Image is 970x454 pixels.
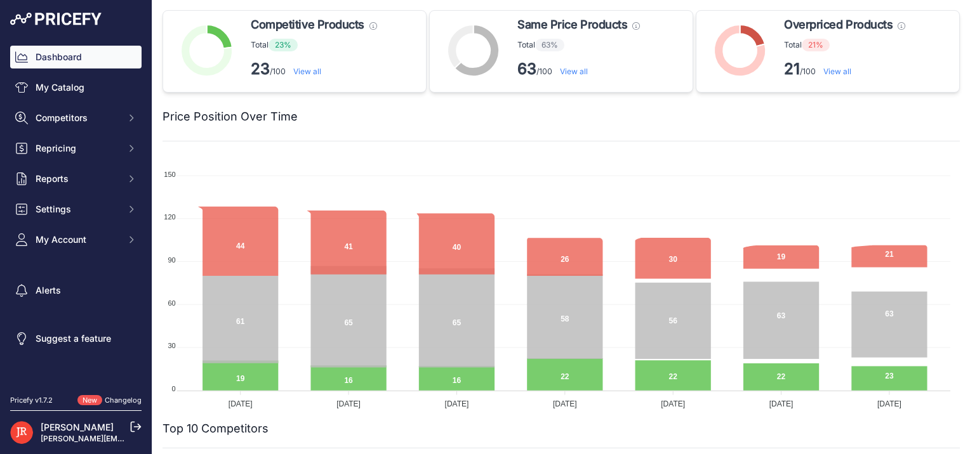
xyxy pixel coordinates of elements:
tspan: 90 [168,256,175,264]
button: Repricing [10,137,142,160]
span: 23% [269,39,298,51]
nav: Sidebar [10,46,142,380]
tspan: [DATE] [445,399,469,408]
a: Suggest a feature [10,327,142,350]
a: [PERSON_NAME][EMAIL_ADDRESS][PERSON_NAME][DOMAIN_NAME] [41,434,299,443]
span: Same Price Products [517,16,627,34]
tspan: 150 [164,171,175,178]
tspan: [DATE] [769,399,794,408]
a: View all [293,67,321,76]
a: My Catalog [10,76,142,99]
tspan: 60 [168,299,175,307]
div: Pricefy v1.7.2 [10,395,53,406]
span: 63% [535,39,564,51]
tspan: 30 [168,342,175,349]
button: Settings [10,198,142,221]
p: /100 [251,59,377,79]
tspan: [DATE] [336,399,361,408]
span: 21% [802,39,830,51]
p: Total [251,39,377,51]
p: /100 [784,59,905,79]
a: [PERSON_NAME] [41,422,114,432]
tspan: 120 [164,213,175,221]
span: Repricing [36,142,119,155]
img: Pricefy Logo [10,13,102,25]
p: /100 [517,59,640,79]
strong: 63 [517,60,536,78]
tspan: [DATE] [877,399,901,408]
span: New [77,395,102,406]
h2: Top 10 Competitors [163,420,269,438]
a: Dashboard [10,46,142,68]
a: Alerts [10,279,142,302]
strong: 23 [251,60,270,78]
p: Total [784,39,905,51]
span: Settings [36,203,119,216]
a: View all [560,67,588,76]
button: Competitors [10,107,142,129]
span: My Account [36,233,119,246]
button: Reports [10,167,142,190]
p: Total [517,39,640,51]
tspan: [DATE] [229,399,253,408]
tspan: [DATE] [553,399,577,408]
strong: 21 [784,60,800,78]
h2: Price Position Over Time [163,108,298,126]
span: Reports [36,172,119,185]
a: View all [823,67,851,76]
a: Changelog [105,396,142,405]
button: My Account [10,228,142,251]
tspan: 0 [172,385,176,392]
tspan: [DATE] [661,399,685,408]
span: Competitive Products [251,16,364,34]
span: Overpriced Products [784,16,893,34]
span: Competitors [36,112,119,124]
